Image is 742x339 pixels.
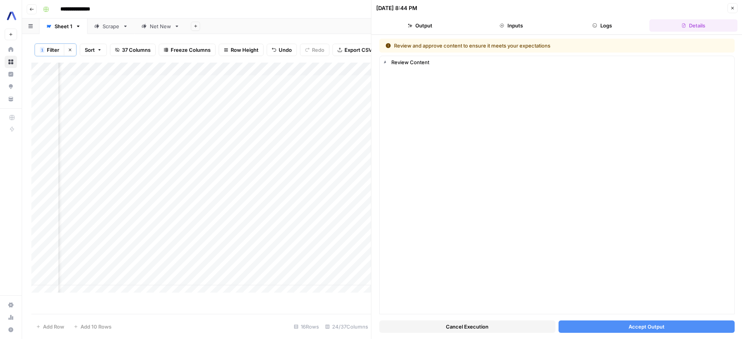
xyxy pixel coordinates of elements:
img: AssemblyAI Logo [5,9,19,23]
span: Row Height [231,46,259,54]
div: Review and approve content to ensure it meets your expectations [386,42,639,49]
span: Undo [279,46,292,54]
span: Filter [47,46,59,54]
button: Review Content [380,56,734,68]
a: Settings [5,299,17,311]
div: 1 [40,47,45,53]
button: 37 Columns [110,44,156,56]
button: 1Filter [35,44,64,56]
div: Net New [150,22,171,30]
a: Opportunities [5,80,17,93]
a: Scrape [87,19,135,34]
button: Workspace: AssemblyAI [5,6,17,26]
div: 24/37 Columns [322,320,371,333]
button: Row Height [219,44,264,56]
div: [DATE] 8:44 PM [376,4,417,12]
button: Redo [300,44,329,56]
button: Logs [558,19,646,32]
a: Home [5,43,17,56]
div: Scrape [103,22,120,30]
span: 37 Columns [122,46,151,54]
div: 16 Rows [291,320,322,333]
button: Undo [267,44,297,56]
span: Sort [85,46,95,54]
button: Add Row [31,320,69,333]
a: Insights [5,68,17,80]
button: Freeze Columns [159,44,216,56]
span: Freeze Columns [171,46,211,54]
button: Export CSV [332,44,377,56]
a: Browse [5,56,17,68]
span: Add 10 Rows [81,323,111,330]
button: Accept Output [558,320,734,333]
span: Add Row [43,323,64,330]
div: Review Content [391,58,730,66]
span: Export CSV [344,46,372,54]
button: Help + Support [5,324,17,336]
a: Net New [135,19,186,34]
button: Add 10 Rows [69,320,116,333]
span: Accept Output [628,323,664,330]
a: Usage [5,311,17,324]
span: Redo [312,46,324,54]
button: Cancel Execution [379,320,555,333]
span: Cancel Execution [446,323,488,330]
a: Your Data [5,93,17,105]
button: Sort [80,44,107,56]
a: Sheet 1 [39,19,87,34]
button: Details [649,19,737,32]
div: Sheet 1 [55,22,72,30]
span: 1 [41,47,43,53]
button: Inputs [467,19,555,32]
button: Output [376,19,464,32]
